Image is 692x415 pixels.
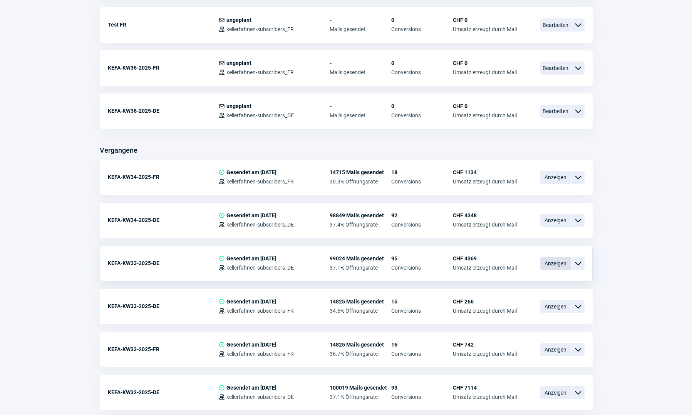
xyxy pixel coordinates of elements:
span: Anzeigen [540,300,571,313]
span: Conversions [391,112,453,118]
span: 0 [391,17,453,23]
span: kellerfahnen-subscribers_FR [226,308,294,314]
span: CHF 0 [453,103,517,109]
span: Conversions [391,394,453,400]
span: kellerfahnen-subscribers_FR [226,69,294,75]
span: CHF 1134 [453,169,517,175]
span: Anzeigen [540,343,571,356]
span: 37.4% Öffnungsrate [330,222,391,228]
span: 14825 Mails gesendet [330,342,391,348]
span: kellerfahnen-subscribers_DE [226,265,294,271]
span: 34.5% Öffnungsrate [330,308,391,314]
span: 14715 Mails gesendet [330,169,391,175]
span: Gesendet am [DATE] [226,298,276,305]
span: Gesendet am [DATE] [226,212,276,218]
span: 36.7% Öffnungsrate [330,351,391,357]
div: KEFA-KW34-2025-FR [108,169,219,185]
span: Mails gesendet [330,26,391,32]
span: 95 [391,255,453,262]
div: KEFA-KW33-2025-FR [108,342,219,357]
span: - [330,60,391,66]
span: Bearbeiten [540,105,571,118]
span: Anzeigen [540,257,571,270]
span: 16 [391,342,453,348]
span: kellerfahnen-subscribers_FR [226,178,294,185]
span: ungeplant [226,103,251,109]
div: KEFA-KW33-2025-DE [108,255,219,271]
span: 0 [391,60,453,66]
span: Conversions [391,222,453,228]
div: KEFA-KW34-2025-DE [108,212,219,228]
span: 99024 Mails gesendet [330,255,391,262]
div: KEFA-KW32-2025-DE [108,385,219,400]
span: Umsatz erzeugt durch Mail [453,265,517,271]
span: 18 [391,169,453,175]
span: kellerfahnen-subscribers_DE [226,222,294,228]
span: Gesendet am [DATE] [226,169,276,175]
span: Conversions [391,308,453,314]
span: 14825 Mails gesendet [330,298,391,305]
span: CHF 742 [453,342,517,348]
span: Gesendet am [DATE] [226,385,276,391]
span: 37.1% Öffnungsrate [330,394,391,400]
span: CHF 266 [453,298,517,305]
span: Umsatz erzeugt durch Mail [453,178,517,185]
span: 92 [391,212,453,218]
span: ungeplant [226,17,251,23]
span: - [330,103,391,109]
span: Conversions [391,351,453,357]
div: KEFA-KW33-2025-DE [108,298,219,314]
span: Anzeigen [540,214,571,227]
span: Umsatz erzeugt durch Mail [453,112,517,118]
span: Conversions [391,69,453,75]
span: Anzeigen [540,386,571,399]
span: Umsatz erzeugt durch Mail [453,351,517,357]
span: Conversions [391,178,453,185]
span: Anzeigen [540,171,571,184]
span: kellerfahnen-subscribers_FR [226,26,294,32]
span: Umsatz erzeugt durch Mail [453,394,517,400]
span: kellerfahnen-subscribers_FR [226,351,294,357]
span: Umsatz erzeugt durch Mail [453,69,517,75]
span: 100019 Mails gesendet [330,385,391,391]
h3: Vergangene [100,144,137,157]
span: Conversions [391,265,453,271]
div: Test FR [108,17,219,32]
span: Bearbeiten [540,62,571,75]
span: 15 [391,298,453,305]
span: Bearbeiten [540,18,571,32]
span: ungeplant [226,60,251,66]
div: KEFA-KW36-2025-DE [108,103,219,118]
span: - [330,17,391,23]
span: Mails gesendet [330,112,391,118]
span: CHF 4369 [453,255,517,262]
span: CHF 0 [453,60,517,66]
span: Umsatz erzeugt durch Mail [453,26,517,32]
span: kellerfahnen-subscribers_DE [226,394,294,400]
span: kellerfahnen-subscribers_DE [226,112,294,118]
span: Gesendet am [DATE] [226,255,276,262]
span: Umsatz erzeugt durch Mail [453,308,517,314]
span: Umsatz erzeugt durch Mail [453,222,517,228]
span: CHF 0 [453,17,517,23]
span: 0 [391,103,453,109]
span: CHF 7114 [453,385,517,391]
div: KEFA-KW36-2025-FR [108,60,219,75]
span: 30.3% Öffnungsrate [330,178,391,185]
span: Gesendet am [DATE] [226,342,276,348]
span: Conversions [391,26,453,32]
span: 98849 Mails gesendet [330,212,391,218]
span: CHF 4348 [453,212,517,218]
span: 93 [391,385,453,391]
span: 37.1% Öffnungsrate [330,265,391,271]
span: Mails gesendet [330,69,391,75]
